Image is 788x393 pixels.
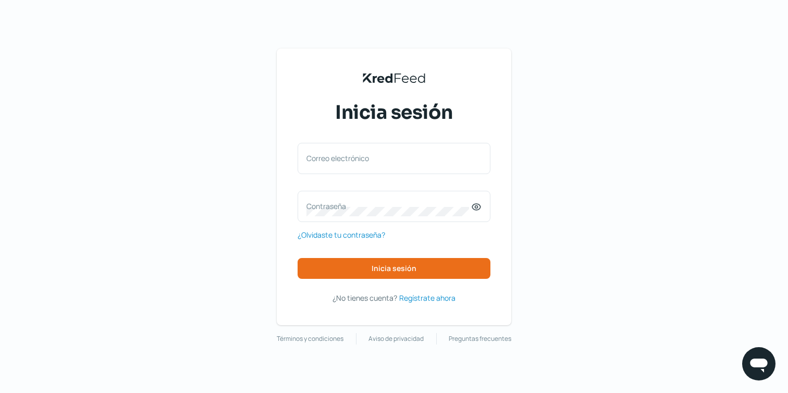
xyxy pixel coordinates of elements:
[748,353,769,374] img: chatIcon
[306,201,471,211] label: Contraseña
[277,333,343,345] a: Términos y condiciones
[449,333,511,345] a: Preguntas frecuentes
[372,265,416,272] span: Inicia sesión
[298,258,490,279] button: Inicia sesión
[333,293,397,303] span: ¿No tienes cuenta?
[399,291,455,304] a: Regístrate ahora
[306,153,471,163] label: Correo electrónico
[335,100,453,126] span: Inicia sesión
[368,333,424,345] a: Aviso de privacidad
[298,228,385,241] a: ¿Olvidaste tu contraseña?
